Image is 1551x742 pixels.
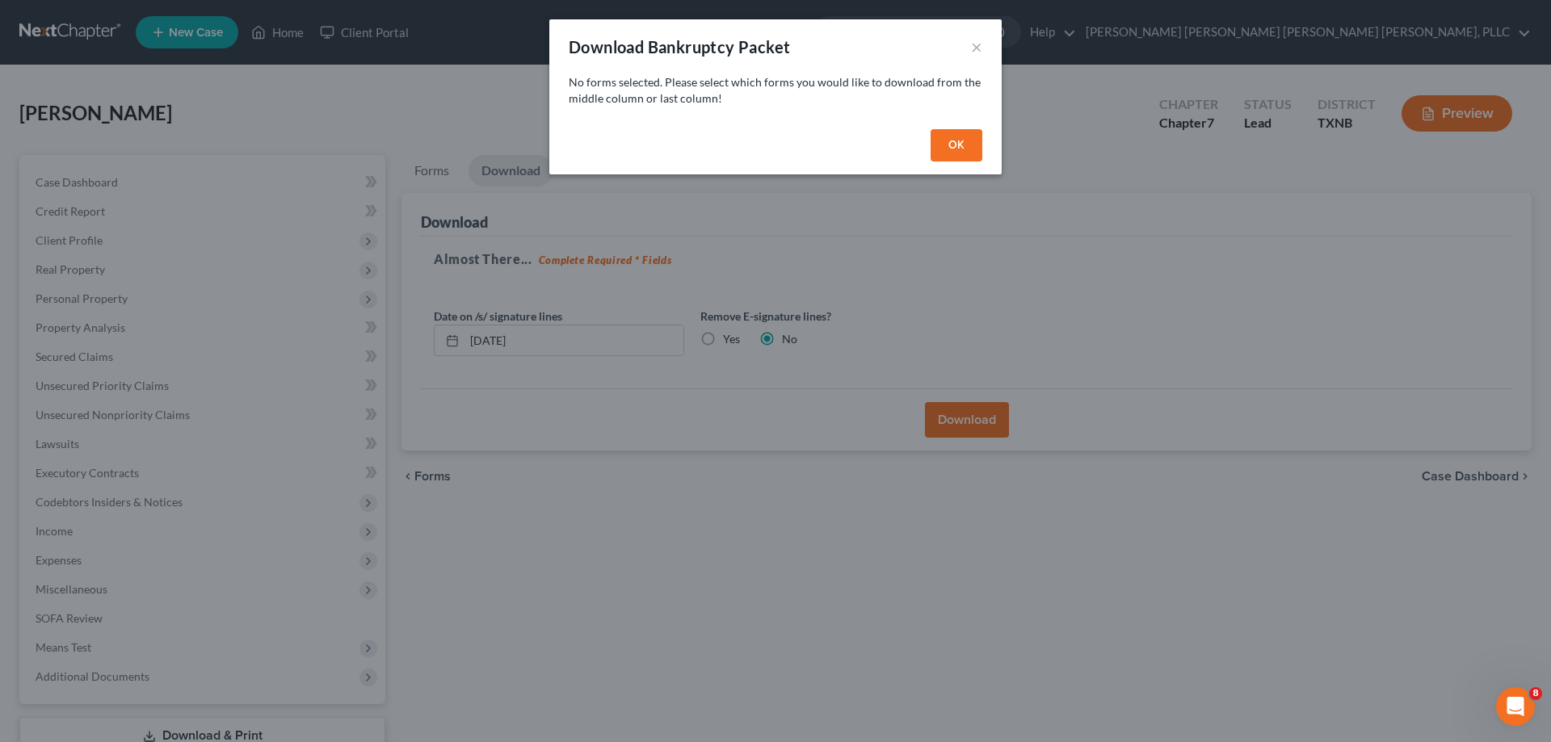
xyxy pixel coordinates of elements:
span: 8 [1529,687,1542,700]
p: No forms selected. Please select which forms you would like to download from the middle column or... [569,74,982,107]
div: Download Bankruptcy Packet [569,36,790,58]
iframe: Intercom live chat [1496,687,1535,726]
button: OK [931,129,982,161]
button: × [971,37,982,57]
